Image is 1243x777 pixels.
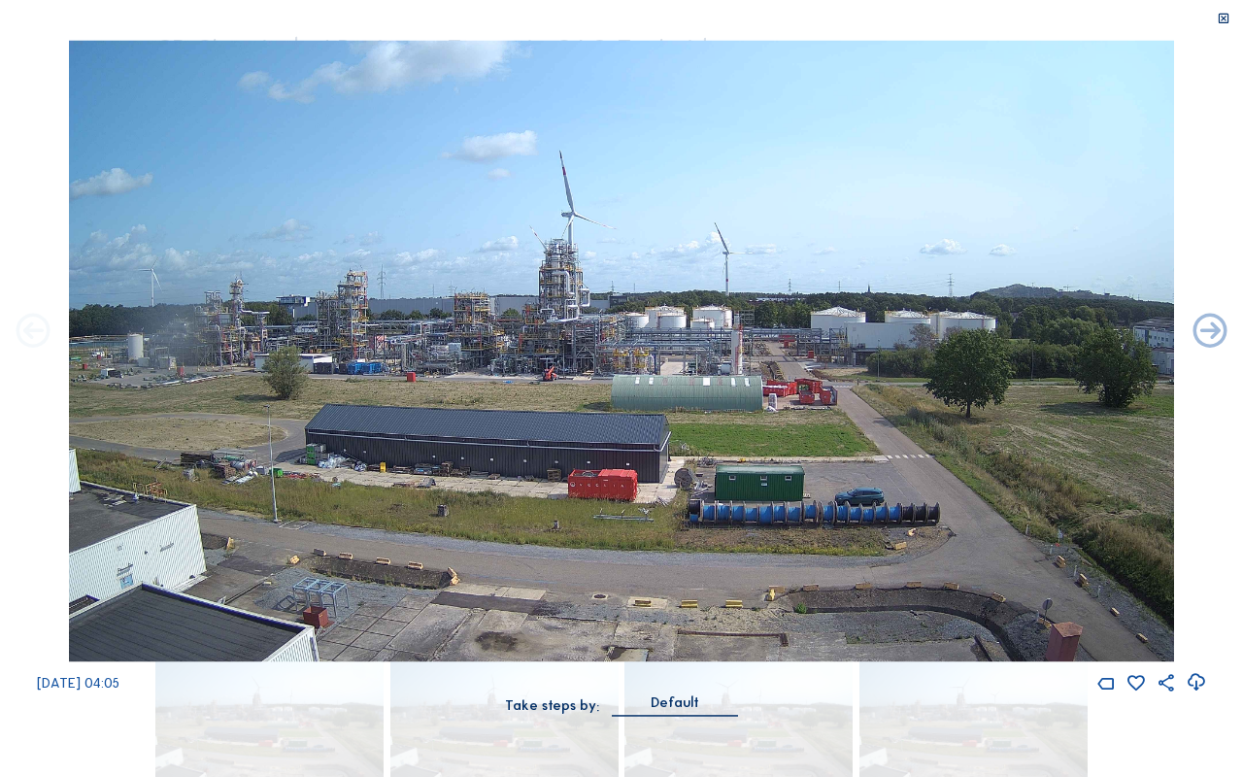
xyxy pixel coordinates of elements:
div: Default [651,695,699,713]
img: Image [69,40,1174,661]
span: [DATE] 04:05 [37,675,119,692]
div: Default [612,695,739,716]
i: Back [1190,312,1230,353]
div: Take steps by: [505,699,599,713]
i: Forward [13,312,53,353]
